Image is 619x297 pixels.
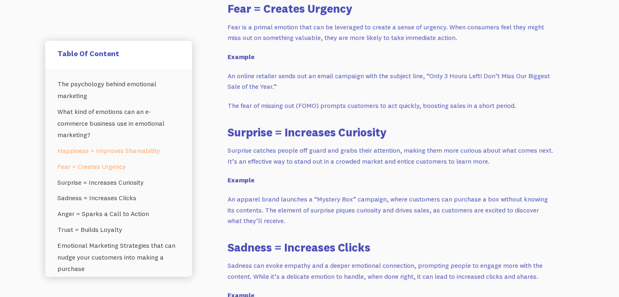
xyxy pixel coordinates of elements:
a: What kind of emotions can an e-commerce business use in emotional marketing? [57,104,180,143]
p: An online retailer sends out an email campaign with the subject line, “Only 3 Hours Left! Don’t M... [227,70,553,92]
p: Surprise catches people off guard and grabs their attention, making them more curious about what ... [227,145,553,166]
a: Surprise = Increases Curiosity [57,175,180,190]
a: Anger = Sparks a Call to Action [57,206,180,222]
h3: Fear = Creates Urgency [227,0,553,16]
a: Trust = Builds Loyalty [57,222,180,238]
p: An apparel brand launches a “Mystery Box” campaign, where customers can purchase a box without kn... [227,194,553,226]
p: ‍ [227,51,553,62]
h3: Surprise = Increases Curiosity [227,124,553,140]
a: Sadness = Increases Clicks [57,190,180,206]
a: Fear = Creates Urgency [57,159,180,175]
a: Happiness = Improves Shareability [57,143,180,159]
strong: Example [227,176,254,184]
h5: Table Of Content [57,49,180,58]
h3: Sadness = Increases Clicks [227,239,553,255]
strong: Example [227,52,254,61]
p: Fear is a primal emotion that can be leveraged to create a sense of urgency. When consumers feel ... [227,22,553,43]
a: Emotional Marketing Strategies that can nudge your customers into making a purchase [57,238,180,277]
a: The psychology behind emotional marketing [57,76,180,104]
p: Sadness can evoke empathy and a deeper emotional connection, prompting people to engage more with... [227,260,553,282]
p: The fear of missing out (FOMO) prompts customers to act quickly, boosting sales in a short period. [227,100,553,111]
